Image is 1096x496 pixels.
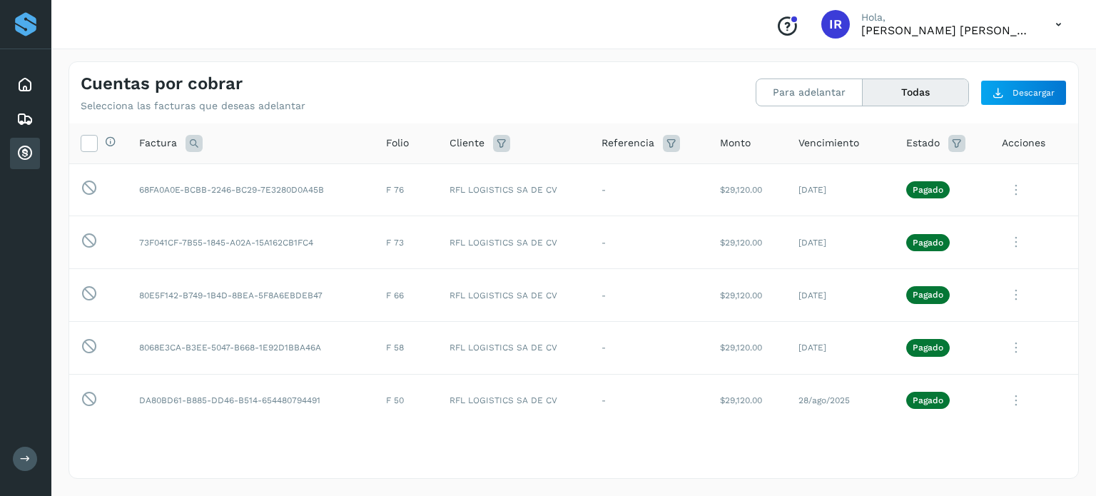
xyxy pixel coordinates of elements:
button: Para adelantar [756,79,863,106]
span: Estado [906,136,940,151]
span: Factura [139,136,177,151]
td: DA80BD61-B885-DD46-B514-654480794491 [128,374,375,427]
td: - [590,374,709,427]
h4: Cuentas por cobrar [81,74,243,94]
span: Monto [720,136,751,151]
span: Cliente [450,136,484,151]
button: Todas [863,79,968,106]
div: Cuentas por cobrar [10,138,40,169]
td: 28/ago/2025 [787,374,895,427]
button: Descargar [980,80,1067,106]
td: $29,120.00 [709,374,787,427]
td: [DATE] [787,216,895,269]
td: - [590,216,709,269]
span: Vencimiento [798,136,859,151]
td: 73F041CF-7B55-1845-A02A-15A162CB1FC4 [128,216,375,269]
td: [DATE] [787,163,895,216]
p: Ivan Riquelme Contreras [861,24,1032,37]
span: Folio [386,136,409,151]
td: RFL LOGISTICS SA DE CV [438,163,591,216]
p: Pagado [913,185,943,195]
td: F 73 [375,216,438,269]
td: - [590,163,709,216]
td: $29,120.00 [709,216,787,269]
span: Descargar [1013,86,1055,99]
td: F 76 [375,163,438,216]
td: RFL LOGISTICS SA DE CV [438,269,591,322]
div: Inicio [10,69,40,101]
td: RFL LOGISTICS SA DE CV [438,216,591,269]
td: RFL LOGISTICS SA DE CV [438,374,591,427]
p: Pagado [913,343,943,353]
td: $29,120.00 [709,269,787,322]
td: F 66 [375,269,438,322]
span: Referencia [602,136,654,151]
td: [DATE] [787,321,895,374]
p: Pagado [913,290,943,300]
td: - [590,269,709,322]
p: Selecciona las facturas que deseas adelantar [81,100,305,112]
span: Acciones [1002,136,1045,151]
td: RFL LOGISTICS SA DE CV [438,321,591,374]
td: [DATE] [787,269,895,322]
div: Embarques [10,103,40,135]
p: Hola, [861,11,1032,24]
td: F 50 [375,374,438,427]
td: - [590,321,709,374]
td: $29,120.00 [709,163,787,216]
td: 68FA0A0E-BCBB-2246-BC29-7E3280D0A45B [128,163,375,216]
td: 80E5F142-B749-1B4D-8BEA-5F8A6EBDEB47 [128,269,375,322]
p: Pagado [913,238,943,248]
td: F 58 [375,321,438,374]
td: $29,120.00 [709,321,787,374]
p: Pagado [913,395,943,405]
td: 8068E3CA-B3EE-5047-B668-1E92D1BBA46A [128,321,375,374]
